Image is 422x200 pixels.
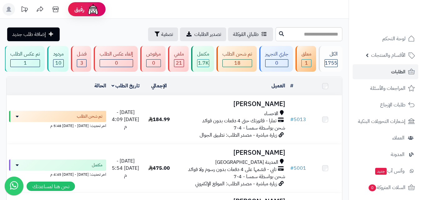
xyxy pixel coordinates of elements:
[228,27,273,41] a: طلباتي المُوكلة
[87,3,99,16] img: ai-face.png
[53,51,64,58] div: مردود
[24,59,27,67] span: 1
[9,122,106,129] div: اخر تحديث: [DATE] - [DATE] 5:48 م
[382,34,405,43] span: لوحة التحكم
[317,46,344,72] a: الكل1755
[92,46,139,72] a: إلغاء عكس الطلب 0
[358,117,405,126] span: إشعارات التحويلات البنكية
[188,166,276,173] span: تابي - قسّمها على 4 دفعات بدون رسوم ولا فوائد
[202,117,276,124] span: تمارا - فاتورتك حتى 4 دفعات بدون فوائد
[353,81,418,96] a: المراجعات والأسئلة
[17,3,32,17] a: تحديثات المنصة
[152,59,155,67] span: 0
[371,51,405,60] span: الأقسام والمنتجات
[198,59,209,67] span: 1.7K
[3,46,46,72] a: تم عكس الطلب 1
[115,59,118,67] span: 0
[53,60,63,67] div: 10
[197,51,209,58] div: مكتمل
[370,84,405,93] span: المراجعات والأسئلة
[46,46,70,72] a: مردود 10
[233,31,259,38] span: طلباتي المُوكلة
[148,27,178,41] button: تصفية
[265,51,288,58] div: جاري التجهيز
[200,131,277,139] span: زيارة مباشرة - مصدر الطلب: تطبيق الجوال
[264,110,278,117] span: الاحساء
[77,60,86,67] div: 3
[302,60,311,67] div: 1
[195,180,277,188] span: زيارة مباشرة - مصدر الطلب: الموقع الإلكتروني
[271,82,285,90] a: العميل
[174,51,184,58] div: ملغي
[112,157,139,179] span: [DATE] - [DATE] 5:54 م
[100,51,133,58] div: إلغاء عكس الطلب
[353,147,418,162] a: المدونة
[369,184,376,191] span: 0
[167,46,190,72] a: ملغي 21
[290,164,306,172] a: #5001
[11,60,40,67] div: 1
[290,82,293,90] a: #
[234,59,241,67] span: 18
[180,27,226,41] a: تصدير الطلبات
[178,100,285,108] h3: [PERSON_NAME]
[7,27,60,41] a: إضافة طلب جديد
[234,124,285,132] span: شحن بواسطة سمسا - 4-7
[10,51,40,58] div: تم عكس الطلب
[222,51,252,58] div: تم شحن الطلب
[148,164,170,172] span: 475.00
[391,67,405,76] span: الطلبات
[275,59,278,67] span: 0
[325,51,338,58] div: الكل
[305,59,308,67] span: 1
[77,51,87,58] div: فشل
[258,46,294,72] a: جاري التجهيز 0
[353,163,418,178] a: وآتس آبجديد
[139,46,167,72] a: مرفوض 0
[223,60,252,67] div: 18
[100,60,133,67] div: 0
[301,51,311,58] div: معلق
[234,173,285,180] span: شحن بواسطة سمسا - 4-7
[375,167,405,175] span: وآتس آب
[290,116,294,123] span: #
[353,130,418,145] a: العملاء
[92,162,102,168] span: مكتمل
[290,164,294,172] span: #
[80,59,83,67] span: 3
[215,46,258,72] a: تم شحن الطلب 18
[112,109,139,130] span: [DATE] - [DATE] 4:09 م
[148,116,170,123] span: 184.99
[146,51,161,58] div: مرفوض
[266,60,288,67] div: 0
[380,100,405,109] span: طلبات الإرجاع
[9,171,106,177] div: اخر تحديث: [DATE] - [DATE] 4:45 م
[391,150,405,159] span: المدونة
[290,116,306,123] a: #5013
[146,60,161,67] div: 0
[55,59,62,67] span: 10
[151,82,167,90] a: الإجمالي
[380,17,416,31] img: logo-2.png
[70,46,92,72] a: فشل 3
[197,60,209,67] div: 1695
[161,31,173,38] span: تصفية
[353,31,418,46] a: لوحة التحكم
[174,60,184,67] div: 21
[12,31,46,38] span: إضافة طلب جديد
[94,82,106,90] a: الحالة
[375,168,387,175] span: جديد
[112,82,140,90] a: تاريخ الطلب
[74,6,84,13] span: رفيق
[325,59,337,67] span: 1755
[294,46,317,72] a: معلق 1
[353,114,418,129] a: إشعارات التحويلات البنكية
[368,183,405,192] span: السلات المتروكة
[353,180,418,195] a: السلات المتروكة0
[190,46,215,72] a: مكتمل 1.7K
[353,97,418,112] a: طلبات الإرجاع
[194,31,221,38] span: تصدير الطلبات
[176,59,182,67] span: 21
[215,159,278,166] span: المدينة [GEOGRAPHIC_DATA]
[77,113,102,120] span: تم شحن الطلب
